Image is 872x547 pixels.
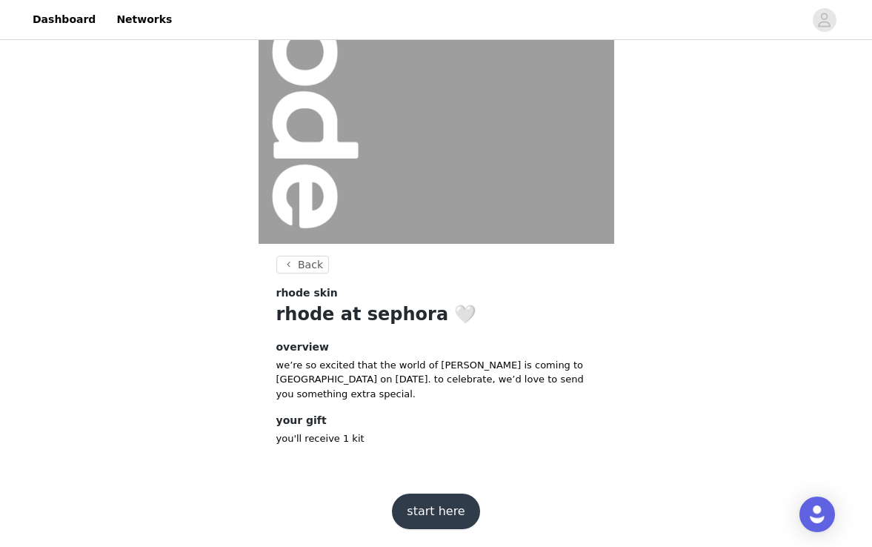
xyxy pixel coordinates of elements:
button: Back [276,256,330,273]
a: Dashboard [24,3,104,36]
a: Networks [107,3,181,36]
button: start here [392,494,479,529]
div: avatar [817,8,831,32]
span: rhode skin [276,285,338,301]
div: Open Intercom Messenger [799,497,835,532]
p: we’re so excited that the world of [PERSON_NAME] is coming to [GEOGRAPHIC_DATA] on [DATE]. to cel... [276,358,596,402]
h4: overview [276,339,596,355]
h1: rhode at sephora 🤍 [276,301,596,328]
p: you'll receive 1 kit [276,431,596,446]
h4: your gift [276,413,596,428]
